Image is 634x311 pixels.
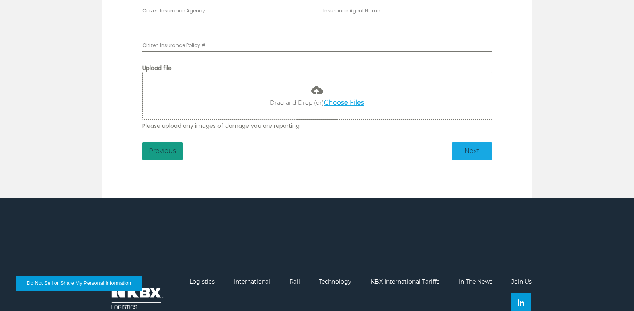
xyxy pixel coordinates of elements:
a: Rail [289,278,300,285]
span: Next [456,146,488,156]
a: International [234,278,270,285]
span: Please upload any images of damage you are reporting [142,122,492,130]
a: Choose Files [324,99,364,106]
a: Logistics [189,278,215,285]
a: KBX International Tariffs [371,278,439,285]
a: Join Us [511,278,532,285]
span: Previous [146,146,179,156]
label: Upload file [142,64,492,72]
a: In The News [459,278,492,285]
button: Do Not Sell or Share My Personal Information [16,276,142,291]
button: hiddenNext [452,142,492,160]
a: Technology [319,278,351,285]
p: Drag and Drop (or) [154,98,480,108]
button: hiddenPrevious [142,142,183,160]
img: Linkedin [518,299,524,306]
